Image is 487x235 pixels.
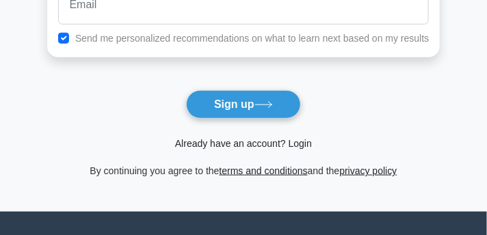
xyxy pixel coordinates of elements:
a: privacy policy [340,165,397,176]
button: Sign up [186,90,301,119]
div: By continuing you agree to the and the [39,163,449,179]
label: Send me personalized recommendations on what to learn next based on my results [75,33,430,44]
a: Already have an account? Login [175,138,312,149]
a: terms and conditions [220,165,308,176]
